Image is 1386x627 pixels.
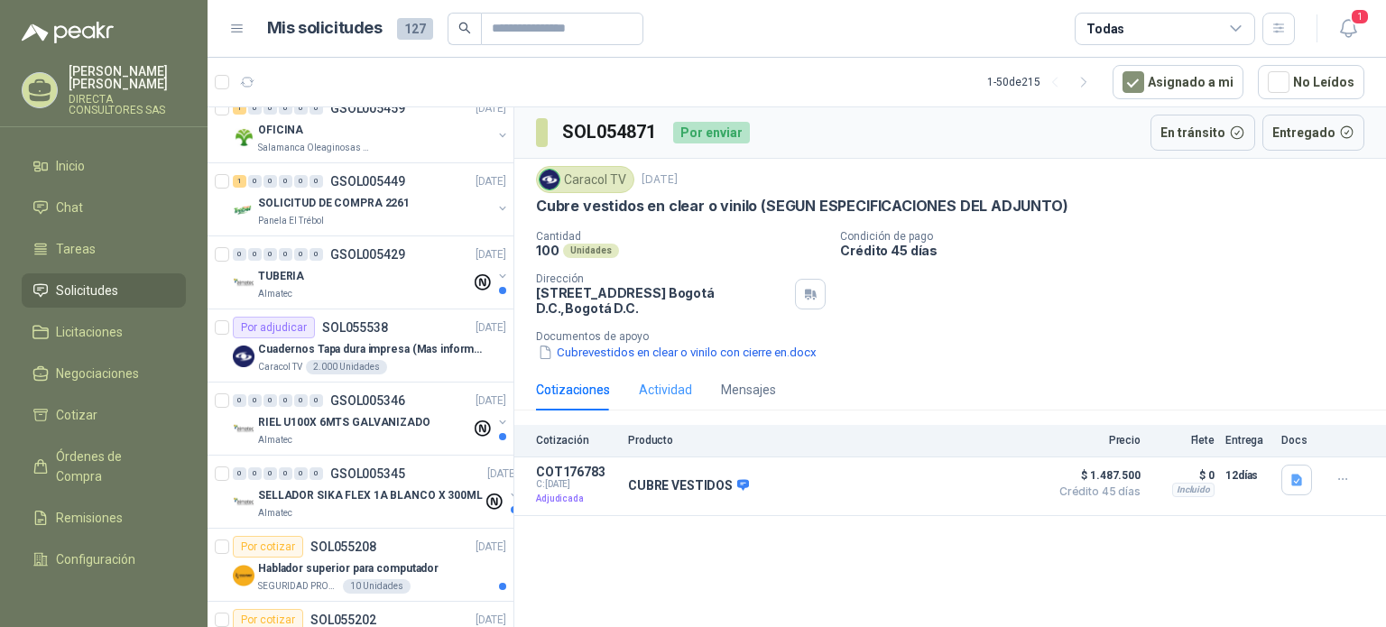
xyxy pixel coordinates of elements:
[628,434,1039,447] p: Producto
[22,190,186,225] a: Chat
[536,230,826,243] p: Cantidad
[258,414,430,431] p: RIEL U100X 6MTS GALVANIZADO
[1262,115,1365,151] button: Entregado
[487,466,518,483] p: [DATE]
[233,346,254,367] img: Company Logo
[476,246,506,263] p: [DATE]
[1151,465,1215,486] p: $ 0
[56,549,135,569] span: Configuración
[343,579,411,594] div: 10 Unidades
[330,467,405,480] p: GSOL005345
[1050,465,1141,486] span: $ 1.487.500
[1150,115,1255,151] button: En tránsito
[248,175,262,188] div: 0
[536,197,1068,216] p: Cubre vestidos en clear o vinilo (SEGUN ESPECIFICACIONES DEL ADJUNTO)
[279,467,292,480] div: 0
[536,465,617,479] p: COT176783
[258,122,303,139] p: OFICINA
[56,239,96,259] span: Tareas
[233,199,254,221] img: Company Logo
[330,394,405,407] p: GSOL005346
[258,560,439,577] p: Hablador superior para computador
[536,343,818,362] button: Cubrevestidos en clear o vinilo con cierre en.docx
[540,170,559,189] img: Company Logo
[1050,486,1141,497] span: Crédito 45 días
[310,175,323,188] div: 0
[69,94,186,115] p: DIRECTA CONSULTORES SAS
[330,248,405,261] p: GSOL005429
[310,394,323,407] div: 0
[233,536,303,558] div: Por cotizar
[294,467,308,480] div: 0
[233,390,510,447] a: 0 0 0 0 0 0 GSOL005346[DATE] Company LogoRIEL U100X 6MTS GALVANIZADOAlmatec
[310,467,323,480] div: 0
[562,118,659,146] h3: SOL054871
[279,102,292,115] div: 0
[279,248,292,261] div: 0
[536,434,617,447] p: Cotización
[294,175,308,188] div: 0
[263,102,277,115] div: 0
[1258,65,1364,99] button: No Leídos
[22,315,186,349] a: Licitaciones
[1332,13,1364,45] button: 1
[840,230,1379,243] p: Condición de pago
[248,102,262,115] div: 0
[258,506,292,521] p: Almatec
[840,243,1379,258] p: Crédito 45 días
[56,447,169,486] span: Órdenes de Compra
[330,102,405,115] p: GSOL005459
[263,248,277,261] div: 0
[258,214,324,228] p: Panela El Trébol
[22,273,186,308] a: Solicitudes
[1350,8,1370,25] span: 1
[476,173,506,190] p: [DATE]
[476,539,506,556] p: [DATE]
[56,322,123,342] span: Licitaciones
[22,439,186,493] a: Órdenes de Compra
[536,479,617,490] span: C: [DATE]
[56,198,83,217] span: Chat
[1225,465,1270,486] p: 12 días
[233,394,246,407] div: 0
[294,248,308,261] div: 0
[233,317,315,338] div: Por adjudicar
[1281,434,1317,447] p: Docs
[1113,65,1243,99] button: Asignado a mi
[56,508,123,528] span: Remisiones
[258,341,483,358] p: Cuadernos Tapa dura impresa (Mas informacion en el adjunto)
[258,433,292,447] p: Almatec
[1151,434,1215,447] p: Flete
[267,15,383,41] h1: Mis solicitudes
[279,175,292,188] div: 0
[306,360,387,374] div: 2.000 Unidades
[56,364,139,383] span: Negociaciones
[258,579,339,594] p: SEGURIDAD PROVISER LTDA
[22,542,186,576] a: Configuración
[263,394,277,407] div: 0
[536,243,559,258] p: 100
[22,149,186,183] a: Inicio
[233,463,522,521] a: 0 0 0 0 0 0 GSOL005345[DATE] Company LogoSELLADOR SIKA FLEX 1A BLANCO X 300MLAlmatec
[22,22,114,43] img: Logo peakr
[987,68,1098,97] div: 1 - 50 de 215
[233,175,246,188] div: 1
[1050,434,1141,447] p: Precio
[233,565,254,586] img: Company Logo
[233,244,510,301] a: 0 0 0 0 0 0 GSOL005429[DATE] Company LogoTUBERIAAlmatec
[263,175,277,188] div: 0
[22,232,186,266] a: Tareas
[536,380,610,400] div: Cotizaciones
[56,405,97,425] span: Cotizar
[536,272,788,285] p: Dirección
[476,319,506,337] p: [DATE]
[258,487,483,504] p: SELLADOR SIKA FLEX 1A BLANCO X 300ML
[233,467,246,480] div: 0
[233,102,246,115] div: 1
[639,380,692,400] div: Actividad
[310,102,323,115] div: 0
[233,419,254,440] img: Company Logo
[1172,483,1215,497] div: Incluido
[258,360,302,374] p: Caracol TV
[248,467,262,480] div: 0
